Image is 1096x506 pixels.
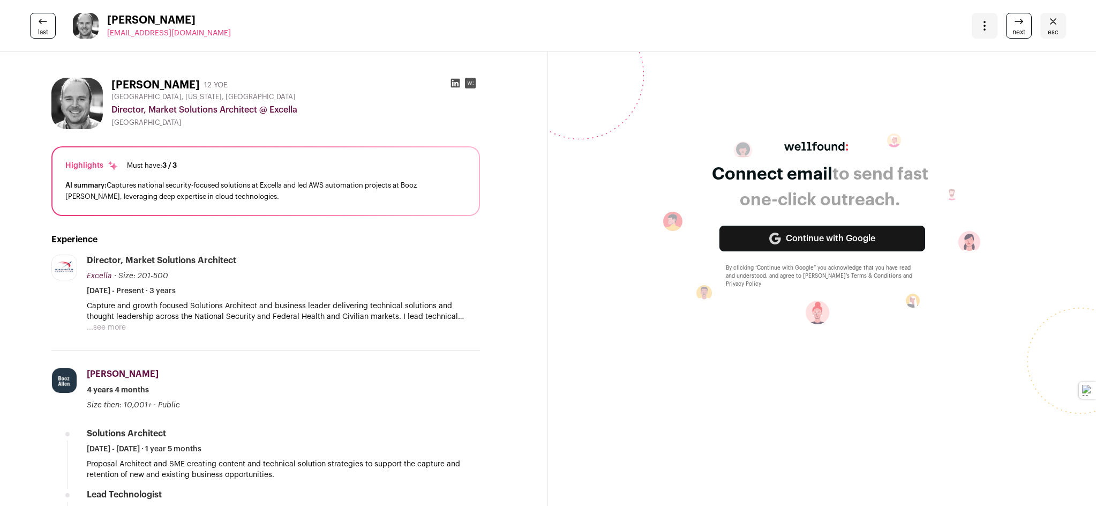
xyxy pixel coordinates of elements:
[65,180,466,202] div: Captures national security-focused solutions at Excella and led AWS automation projects at Booz [...
[111,103,480,116] div: Director, Market Solutions Architect @ Excella
[158,401,180,409] span: Public
[87,444,201,455] span: [DATE] - [DATE] · 1 year 5 months
[30,13,56,39] a: last
[51,233,480,246] h2: Experience
[87,322,126,333] button: ...see more
[1006,13,1032,39] a: next
[52,255,77,280] img: cd36a014013ca2d3f21fff7a28ecaef2b4e1102a1dc07c40e83586b5cab89b3a.jpg
[154,400,156,411] span: ·
[87,286,176,296] span: [DATE] - Present · 3 years
[1048,28,1059,36] span: esc
[719,226,925,251] a: Continue with Google
[972,13,997,39] button: Open dropdown
[111,118,480,127] div: [GEOGRAPHIC_DATA]
[712,166,832,183] span: Connect email
[73,13,99,39] img: bf4c911d7182d88aaf8f89fe55cb92b855677f8a08fb7822d0025e84d8237a57
[87,370,159,378] span: [PERSON_NAME]
[65,182,107,189] span: AI summary:
[87,459,480,480] p: Proposal Architect and SME creating content and technical solution strategies to support the capt...
[162,162,177,169] span: 3 / 3
[712,161,928,213] div: to send fast one-click outreach.
[111,93,296,101] span: [GEOGRAPHIC_DATA], [US_STATE], [GEOGRAPHIC_DATA]
[65,160,118,171] div: Highlights
[51,78,103,129] img: bf4c911d7182d88aaf8f89fe55cb92b855677f8a08fb7822d0025e84d8237a57
[87,489,162,501] div: Lead Technologist
[107,28,231,39] a: [EMAIL_ADDRESS][DOMAIN_NAME]
[127,161,177,170] div: Must have:
[87,401,152,409] span: Size then: 10,001+
[107,29,231,37] span: [EMAIL_ADDRESS][DOMAIN_NAME]
[87,272,112,280] span: Excella
[114,272,168,280] span: · Size: 201-500
[204,80,228,91] div: 12 YOE
[107,13,231,28] span: [PERSON_NAME]
[1040,13,1066,39] a: Close
[38,28,48,36] span: last
[87,428,166,440] div: Solutions Architect
[111,78,200,93] h1: [PERSON_NAME]
[1012,28,1025,36] span: next
[52,368,77,393] img: 06b70a096da74e3ecf61938e2095598d913547ef19e2c36c6df2f0c3af986c8a.jpg
[726,264,919,288] div: By clicking “Continue with Google” you acknowledge that you have read and understood, and agree t...
[87,301,480,322] p: Capture and growth focused Solutions Architect and business leader delivering technical solutions...
[87,385,149,396] span: 4 years 4 months
[87,255,236,266] div: Director, Market Solutions Architect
